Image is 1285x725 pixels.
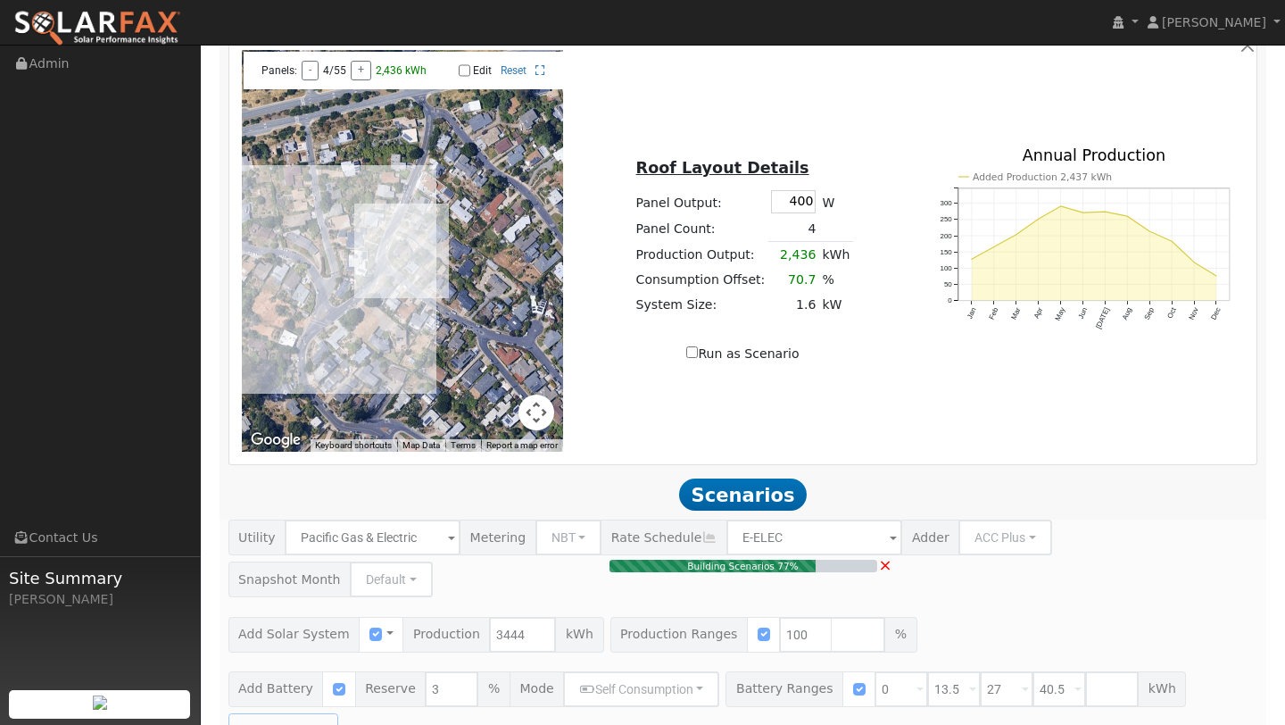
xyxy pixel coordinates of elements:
[246,429,305,452] a: Open this area in Google Maps (opens a new window)
[1015,233,1017,236] circle: onclick=""
[819,187,853,216] td: W
[633,267,768,292] td: Consumption Offset:
[970,258,973,261] circle: onclick=""
[940,248,952,256] text: 150
[1126,215,1129,218] circle: onclick=""
[768,267,819,292] td: 70.7
[679,479,807,511] span: Scenarios
[402,439,440,452] button: Map Data
[686,345,799,363] label: Run as Scenario
[1032,306,1045,320] text: Apr
[1148,230,1151,233] circle: onclick=""
[988,306,1000,321] text: Feb
[261,64,297,77] span: Panels:
[633,187,768,216] td: Panel Output:
[973,171,1112,183] text: Added Production 2,437 kWh
[535,64,545,77] a: Full Screen
[768,293,819,318] td: 1.6
[451,440,476,450] a: Terms (opens in new tab)
[351,61,371,80] button: +
[93,696,107,710] img: retrieve
[323,64,346,77] span: 4/55
[1171,240,1173,243] circle: onclick=""
[302,61,319,80] button: -
[1210,306,1223,321] text: Dec
[940,264,952,272] text: 100
[486,440,558,450] a: Report a map error
[1215,275,1218,278] circle: onclick=""
[633,216,768,242] td: Panel Count:
[501,64,526,77] a: Reset
[686,346,698,358] input: Run as Scenario
[1166,306,1179,321] text: Oct
[1193,261,1196,263] circle: onclick=""
[1095,306,1112,330] text: [DATE]
[878,555,891,574] span: ×
[992,246,995,248] circle: onclick=""
[1059,204,1062,207] circle: onclick=""
[940,199,952,207] text: 300
[1037,218,1040,221] circle: onclick=""
[819,267,853,292] td: %
[315,439,392,452] button: Keyboard shortcuts
[768,242,819,268] td: 2,436
[633,293,768,318] td: System Size:
[1023,146,1166,164] text: Annual Production
[636,159,809,177] u: Roof Layout Details
[768,216,819,242] td: 4
[966,306,978,321] text: Jan
[609,560,877,574] div: Building Scenarios 77%
[518,395,554,430] button: Map camera controls
[1188,306,1200,321] text: Nov
[246,429,305,452] img: Google
[948,296,952,304] text: 0
[1077,306,1090,321] text: Jun
[473,64,492,77] label: Edit
[13,10,181,47] img: SolarFax
[1054,306,1067,322] text: May
[944,280,952,288] text: 50
[940,232,952,240] text: 200
[940,216,952,224] text: 250
[1143,306,1156,321] text: Sep
[1162,15,1266,29] span: [PERSON_NAME]
[376,64,427,77] span: 2,436 kWh
[1010,306,1023,321] text: Mar
[878,553,891,577] a: Cancel
[9,590,191,609] div: [PERSON_NAME]
[1121,306,1133,321] text: Aug
[1104,211,1107,213] circle: onclick=""
[1082,212,1084,214] circle: onclick=""
[819,293,853,318] td: kW
[633,242,768,268] td: Production Output:
[819,242,853,268] td: kWh
[9,566,191,590] span: Site Summary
